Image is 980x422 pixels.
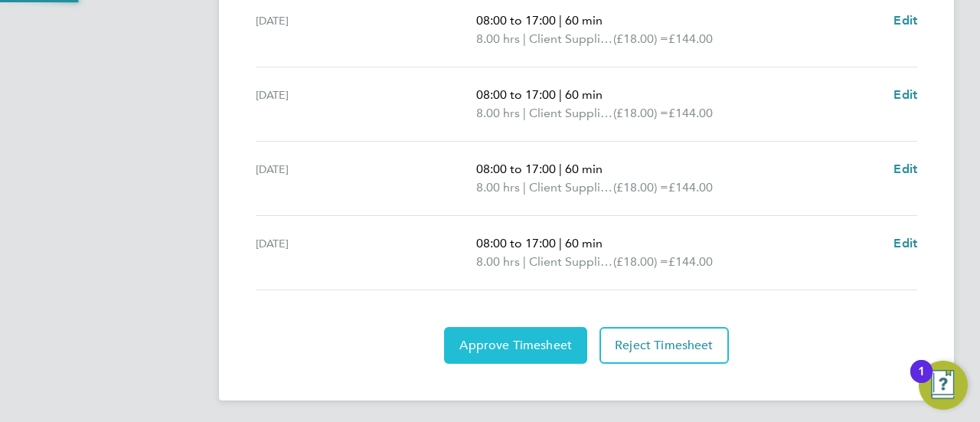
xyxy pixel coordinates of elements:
span: 8.00 hrs [476,180,520,195]
button: Approve Timesheet [444,327,587,364]
span: | [523,180,526,195]
div: 1 [918,371,925,391]
span: Reject Timesheet [615,338,714,353]
span: (£18.00) = [613,180,668,195]
span: | [523,106,526,120]
span: Client Supplied [529,178,613,197]
button: Open Resource Center, 1 new notification [919,361,968,410]
span: | [559,236,562,250]
span: 08:00 to 17:00 [476,87,556,102]
span: 8.00 hrs [476,106,520,120]
div: [DATE] [256,11,476,48]
span: | [559,162,562,176]
span: Client Supplied [529,104,613,123]
div: [DATE] [256,234,476,271]
span: 08:00 to 17:00 [476,162,556,176]
span: (£18.00) = [613,106,668,120]
span: Client Supplied [529,30,613,48]
span: Edit [893,13,917,28]
div: [DATE] [256,86,476,123]
span: | [523,31,526,46]
span: Edit [893,162,917,176]
span: £144.00 [668,31,713,46]
span: 60 min [565,87,603,102]
a: Edit [893,234,917,253]
span: Client Supplied [529,253,613,271]
span: 8.00 hrs [476,31,520,46]
span: 60 min [565,13,603,28]
span: 8.00 hrs [476,254,520,269]
span: £144.00 [668,254,713,269]
span: 60 min [565,236,603,250]
div: [DATE] [256,160,476,197]
span: £144.00 [668,106,713,120]
span: | [523,254,526,269]
span: (£18.00) = [613,254,668,269]
span: 60 min [565,162,603,176]
span: 08:00 to 17:00 [476,13,556,28]
span: (£18.00) = [613,31,668,46]
span: | [559,87,562,102]
a: Edit [893,86,917,104]
a: Edit [893,11,917,30]
span: £144.00 [668,180,713,195]
button: Reject Timesheet [599,327,729,364]
span: Edit [893,236,917,250]
span: Approve Timesheet [459,338,572,353]
span: 08:00 to 17:00 [476,236,556,250]
a: Edit [893,160,917,178]
span: Edit [893,87,917,102]
span: | [559,13,562,28]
